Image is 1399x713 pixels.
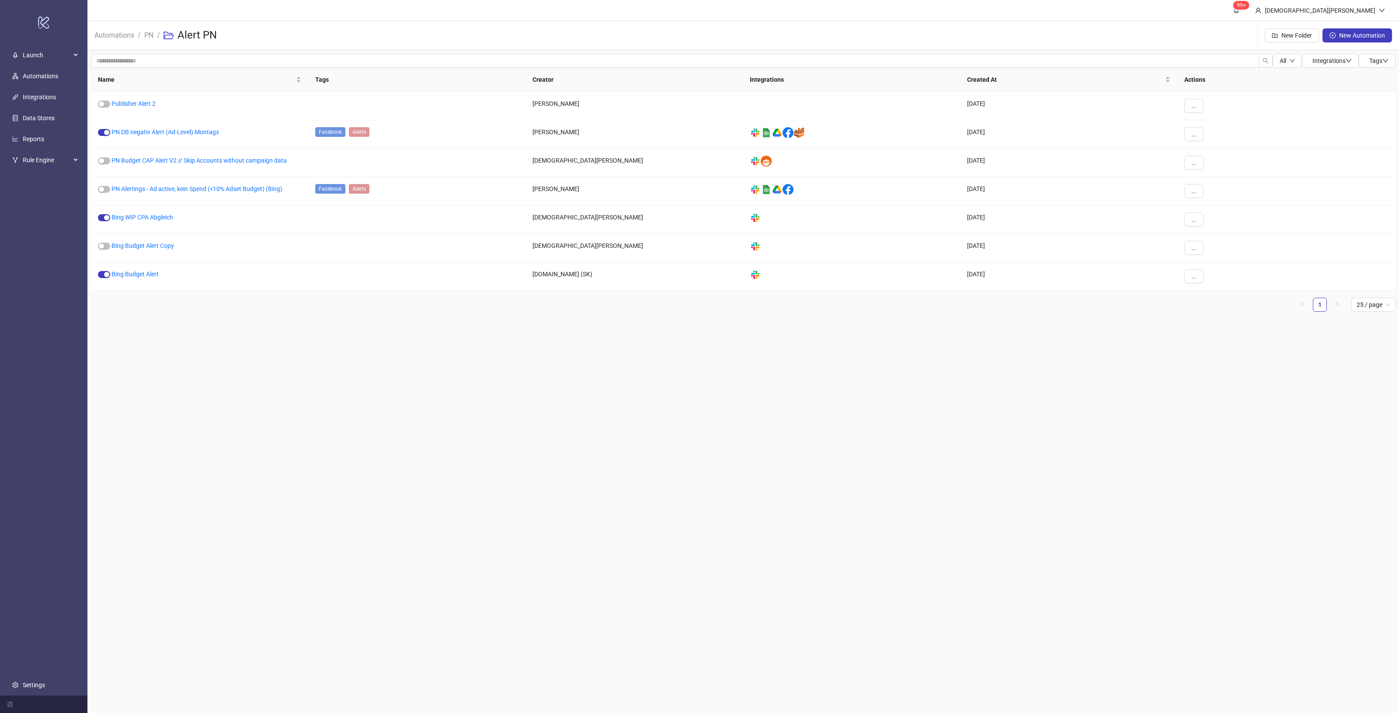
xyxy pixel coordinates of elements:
span: down [1290,58,1295,63]
span: folder-open [164,30,174,41]
li: 1 [1313,298,1327,312]
span: down [1382,58,1389,64]
div: [DATE] [960,234,1177,262]
sup: 686 [1233,1,1249,10]
div: [PERSON_NAME] [525,120,743,149]
a: Reports [23,136,44,143]
div: [DEMOGRAPHIC_DATA][PERSON_NAME] [525,149,743,177]
button: Tagsdown [1359,54,1396,68]
span: Created At [967,75,1163,84]
a: Automations [93,30,136,39]
a: Automations [23,73,58,80]
th: Created At [960,68,1177,92]
span: ... [1191,188,1197,195]
th: Actions [1177,68,1396,92]
th: Tags [308,68,525,92]
div: [DATE] [960,92,1177,120]
a: Integrations [23,94,56,101]
button: left [1295,298,1309,312]
span: menu-fold [7,701,13,707]
div: [DATE] [960,177,1177,205]
button: Integrationsdown [1302,54,1359,68]
button: ... [1184,127,1204,141]
a: 1 [1313,298,1326,311]
span: ... [1191,273,1197,280]
span: ... [1191,102,1197,109]
button: ... [1184,241,1204,255]
span: Alerts [349,184,369,194]
div: [DATE] [960,205,1177,234]
span: Alerts [349,127,369,137]
span: search [1263,58,1269,64]
span: ... [1191,244,1197,251]
button: ... [1184,269,1204,283]
span: New Automation [1339,32,1385,39]
h3: Alert PN [177,28,217,42]
a: PN DB negativ Alert (Ad-Level) Montags [111,129,219,136]
span: Tags [1369,57,1389,64]
span: folder-add [1272,32,1278,38]
button: ... [1184,156,1204,170]
a: Bing Budget Alert Copy [111,242,174,249]
span: Facebook [315,127,345,137]
th: Creator [525,68,743,92]
span: All [1280,57,1286,64]
a: PN Budget CAP Alert V2 // Skip Accounts without campaign data [111,157,287,164]
div: [DATE] [960,262,1177,291]
div: [PERSON_NAME] [525,177,743,205]
a: PN [143,30,155,39]
span: down [1379,7,1385,14]
th: Integrations [743,68,960,92]
div: Page Size [1351,298,1396,312]
li: / [138,21,141,49]
a: PN Alertings - Ad active, kein Spend (<10% Adset Budget) (Bing) [111,185,282,192]
a: Publisher Alert 2 [111,100,156,107]
div: [DEMOGRAPHIC_DATA][PERSON_NAME] [525,205,743,234]
span: Launch [23,46,71,64]
a: Bing Budget Alert [111,271,159,278]
span: Rule Engine [23,151,71,169]
span: ... [1191,131,1197,138]
th: Name [91,68,308,92]
span: rocket [12,52,18,58]
button: right [1330,298,1344,312]
span: right [1335,302,1340,307]
span: 25 / page [1357,298,1390,311]
span: Name [98,75,294,84]
a: Bing WIP CPA Abgleich [111,214,173,221]
li: Next Page [1330,298,1344,312]
span: user [1255,7,1261,14]
span: left [1300,302,1305,307]
li: Previous Page [1295,298,1309,312]
div: [DEMOGRAPHIC_DATA][PERSON_NAME] [525,234,743,262]
div: [DATE] [960,149,1177,177]
div: [DOMAIN_NAME] (SK) [525,262,743,291]
button: ... [1184,99,1204,113]
button: Alldown [1273,54,1302,68]
div: [DEMOGRAPHIC_DATA][PERSON_NAME] [1261,6,1379,15]
span: fork [12,157,18,163]
button: ... [1184,212,1204,226]
li: / [157,21,160,49]
a: Settings [23,682,45,689]
button: New Folder [1265,28,1319,42]
span: plus-circle [1329,32,1336,38]
span: New Folder [1281,32,1312,39]
span: Facebook [315,184,345,194]
div: [DATE] [960,120,1177,149]
a: Data Stores [23,115,55,122]
div: [PERSON_NAME] [525,92,743,120]
button: New Automation [1322,28,1392,42]
span: ... [1191,159,1197,166]
span: bell [1233,7,1239,13]
button: ... [1184,184,1204,198]
span: Integrations [1312,57,1352,64]
span: down [1346,58,1352,64]
span: ... [1191,216,1197,223]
